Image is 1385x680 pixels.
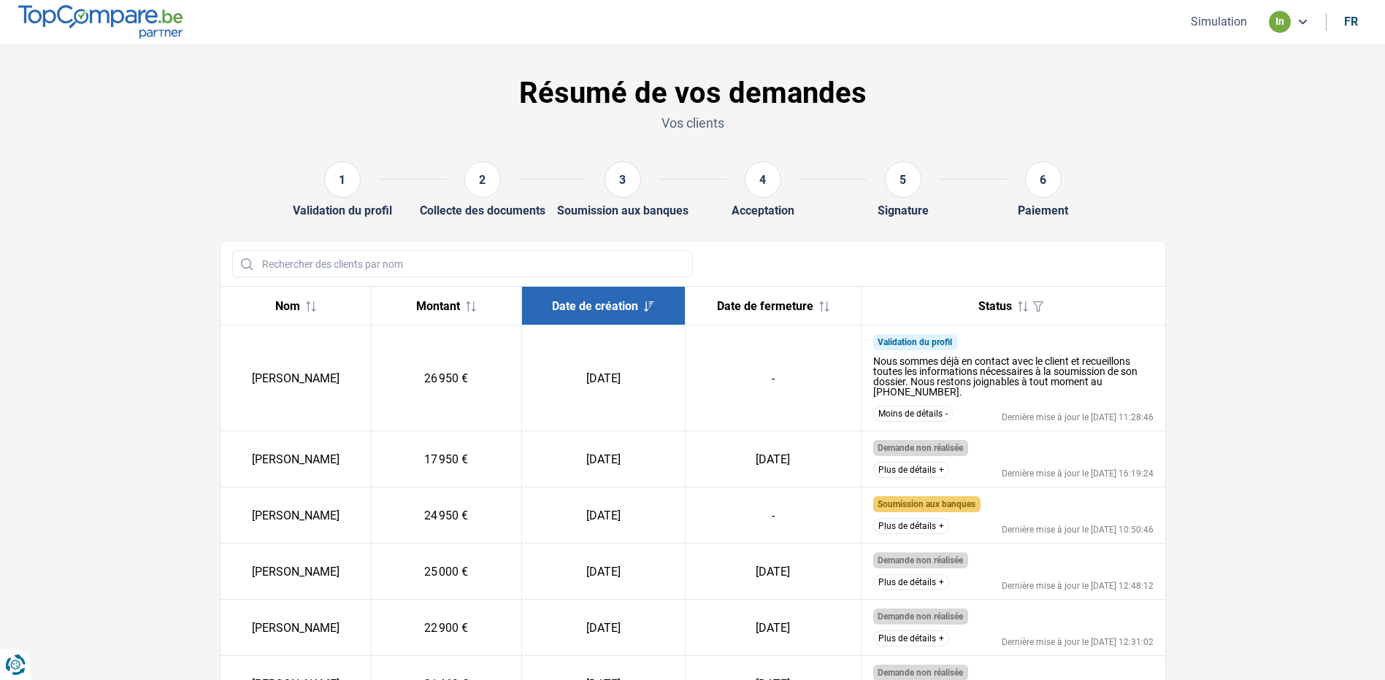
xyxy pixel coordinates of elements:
div: Dernière mise à jour le [DATE] 16:19:24 [1002,469,1154,478]
div: Dernière mise à jour le [DATE] 10:50:46 [1002,525,1154,534]
td: 25 000 € [371,544,522,600]
div: 2 [464,161,501,198]
td: [PERSON_NAME] [220,600,372,656]
div: Dernière mise à jour le [DATE] 12:48:12 [1002,582,1154,590]
td: 26 950 € [371,325,522,431]
div: 1 [324,161,361,198]
div: Collecte des documents [420,204,545,217]
td: [DATE] [522,487,685,544]
p: Vos clients [220,114,1166,132]
td: 22 900 € [371,600,522,656]
div: 5 [885,161,921,198]
span: Demande non réalisée [878,668,963,678]
input: Rechercher des clients par nom [232,250,693,277]
td: [PERSON_NAME] [220,544,372,600]
span: Soumission aux banques [878,499,975,509]
td: 24 950 € [371,487,522,544]
div: Signature [878,204,929,217]
button: Plus de détails [873,518,949,534]
span: Status [978,299,1012,313]
td: - [685,325,861,431]
div: Dernière mise à jour le [DATE] 12:31:02 [1002,638,1154,646]
td: [DATE] [685,431,861,487]
div: Soumission aux banques [557,204,688,217]
td: [DATE] [522,544,685,600]
span: Date de fermeture [717,299,813,313]
button: Plus de détails [873,630,949,646]
span: Demande non réalisée [878,611,963,622]
div: Acceptation [732,204,794,217]
td: [DATE] [685,600,861,656]
div: 6 [1025,161,1062,198]
td: [PERSON_NAME] [220,487,372,544]
h1: Résumé de vos demandes [220,76,1166,111]
span: Demande non réalisée [878,443,963,453]
button: Simulation [1186,14,1251,29]
div: 3 [605,161,641,198]
div: Nous sommes déjà en contact avec le client et recueillons toutes les informations nécessaires à l... [873,356,1154,397]
div: in [1269,11,1291,33]
td: [DATE] [685,544,861,600]
button: Moins de détails [873,406,953,422]
div: Paiement [1018,204,1068,217]
td: [DATE] [522,600,685,656]
td: [DATE] [522,325,685,431]
td: [PERSON_NAME] [220,325,372,431]
td: [PERSON_NAME] [220,431,372,487]
span: Date de création [552,299,638,313]
img: TopCompare.be [18,5,183,38]
span: Demande non réalisée [878,555,963,565]
button: Plus de détails [873,574,949,590]
td: 17 950 € [371,431,522,487]
div: 4 [745,161,781,198]
span: Montant [416,299,460,313]
span: Nom [275,299,300,313]
button: Plus de détails [873,462,949,478]
div: Dernière mise à jour le [DATE] 11:28:46 [1002,413,1154,422]
div: fr [1344,15,1358,28]
span: Validation du profil [878,337,952,347]
td: - [685,487,861,544]
td: [DATE] [522,431,685,487]
div: Validation du profil [293,204,392,217]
